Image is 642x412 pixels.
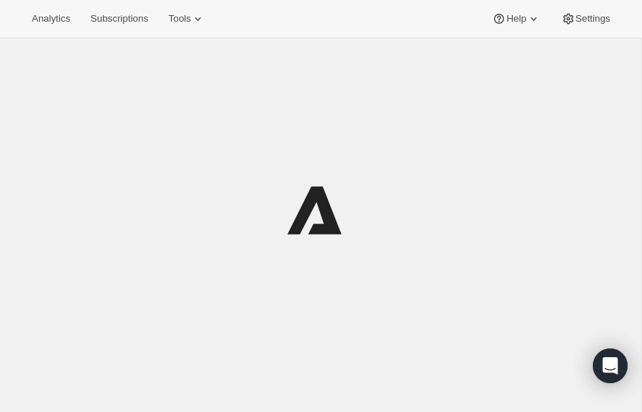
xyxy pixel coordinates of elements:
span: Subscriptions [90,13,148,25]
span: Help [506,13,526,25]
button: Subscriptions [82,9,157,29]
button: Help [483,9,549,29]
span: Tools [168,13,191,25]
div: Open Intercom Messenger [593,349,628,383]
span: Analytics [32,13,70,25]
button: Analytics [23,9,79,29]
button: Tools [160,9,214,29]
span: Settings [576,13,610,25]
button: Settings [552,9,619,29]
